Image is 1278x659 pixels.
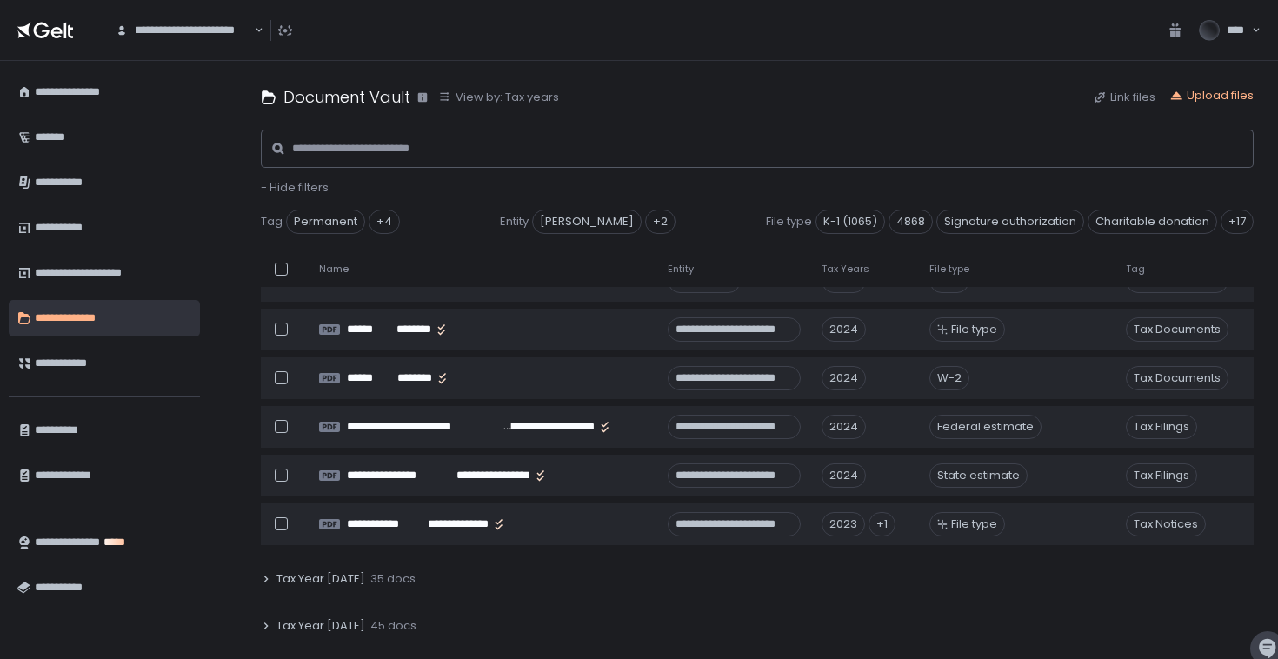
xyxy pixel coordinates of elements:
[822,263,869,276] span: Tax Years
[822,366,866,390] div: 2024
[104,12,263,49] div: Search for option
[645,210,676,234] div: +2
[286,210,365,234] span: Permanent
[370,571,416,587] span: 35 docs
[929,366,969,390] div: W-2
[766,214,812,230] span: File type
[276,571,365,587] span: Tax Year [DATE]
[822,512,865,536] div: 2023
[500,214,529,230] span: Entity
[1126,366,1228,390] span: Tax Documents
[951,516,997,532] span: File type
[1088,210,1217,234] span: Charitable donation
[283,85,410,109] h1: Document Vault
[1126,263,1145,276] span: Tag
[1093,90,1155,105] button: Link files
[319,263,349,276] span: Name
[1169,88,1254,103] button: Upload files
[929,263,969,276] span: File type
[370,618,416,634] span: 45 docs
[438,90,559,105] button: View by: Tax years
[668,263,694,276] span: Entity
[1126,415,1197,439] span: Tax Filings
[815,210,885,234] span: K-1 (1065)
[261,214,283,230] span: Tag
[1126,463,1197,488] span: Tax Filings
[1126,512,1206,536] span: Tax Notices
[261,180,329,196] button: - Hide filters
[936,210,1084,234] span: Signature authorization
[252,22,253,39] input: Search for option
[261,179,329,196] span: - Hide filters
[822,463,866,488] div: 2024
[276,618,365,634] span: Tax Year [DATE]
[822,415,866,439] div: 2024
[951,322,997,337] span: File type
[1126,317,1228,342] span: Tax Documents
[929,463,1028,488] div: State estimate
[369,210,400,234] div: +4
[822,317,866,342] div: 2024
[1221,210,1254,234] div: +17
[929,415,1042,439] div: Federal estimate
[889,210,933,234] span: 4868
[869,512,895,536] div: +1
[532,210,642,234] span: [PERSON_NAME]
